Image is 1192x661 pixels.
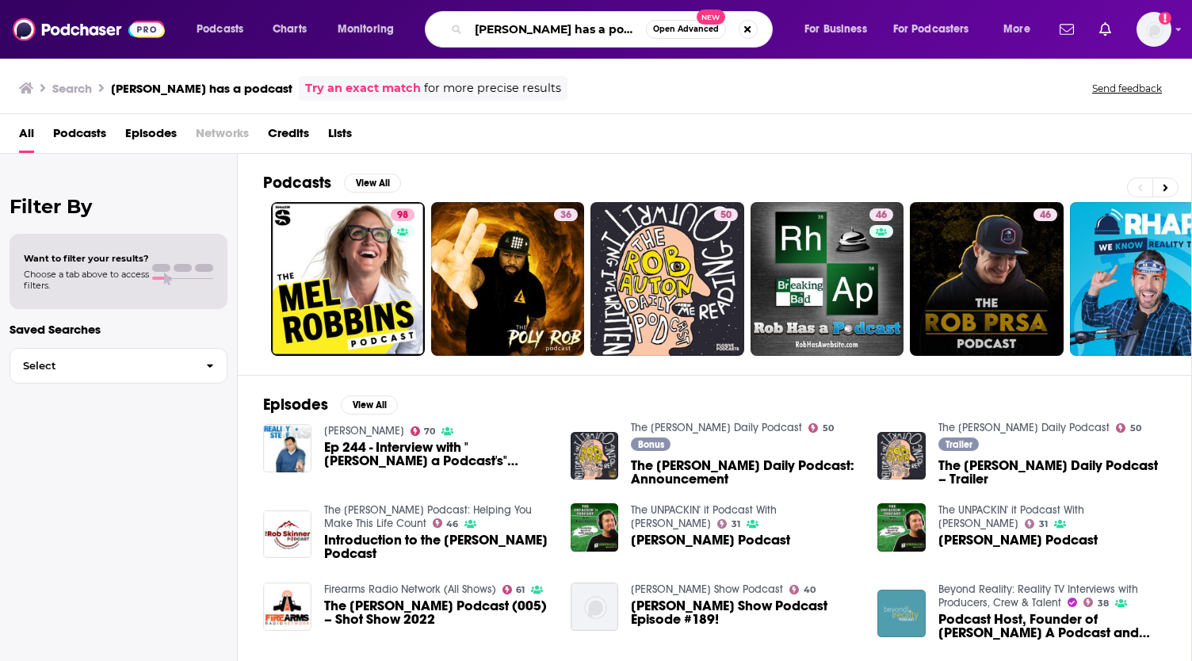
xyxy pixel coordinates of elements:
[631,533,790,547] a: Rob Maaddi Podcast
[631,599,858,626] a: Rob Carson Show Podcast Episode #189!
[411,426,436,436] a: 70
[10,348,227,384] button: Select
[324,599,552,626] a: The Rob Pincus Podcast (005) – Shot Show 2022
[823,425,834,432] span: 50
[1137,12,1171,47] span: Logged in as evankrask
[808,423,834,433] a: 50
[1053,16,1080,43] a: Show notifications dropdown
[554,208,578,221] a: 36
[268,120,309,153] a: Credits
[910,202,1064,356] a: 46
[590,202,744,356] a: 50
[433,518,459,528] a: 46
[1159,12,1171,25] svg: Add a profile image
[338,18,394,40] span: Monitoring
[938,613,1166,640] a: Podcast Host, Founder of Rob Has A Podcast and Survivor Legend - Rob Cesternino
[19,120,34,153] a: All
[732,521,740,528] span: 31
[793,17,887,42] button: open menu
[24,269,149,291] span: Choose a tab above to access filters.
[1087,82,1167,95] button: Send feedback
[804,18,867,40] span: For Business
[571,583,619,631] a: Rob Carson Show Podcast Episode #189!
[938,459,1166,486] a: The Rob Auton Daily Podcast – Trailer
[1098,600,1109,607] span: 38
[631,503,777,530] a: The UNPACKIN' it Podcast With Bryce Johnson
[883,17,992,42] button: open menu
[946,440,972,449] span: Trailer
[631,421,802,434] a: The Rob Auton Daily Podcast
[877,590,926,638] img: Podcast Host, Founder of Rob Has A Podcast and Survivor Legend - Rob Cesternino
[1130,425,1141,432] span: 50
[273,18,307,40] span: Charts
[52,81,92,96] h3: Search
[789,585,816,594] a: 40
[571,503,619,552] a: Rob Maaddi Podcast
[1025,519,1048,529] a: 31
[1093,16,1117,43] a: Show notifications dropdown
[324,533,552,560] a: Introduction to the Rob Skinner Podcast
[263,583,311,631] img: The Rob Pincus Podcast (005) – Shot Show 2022
[1040,208,1051,224] span: 46
[263,510,311,559] img: Introduction to the Rob Skinner Podcast
[262,17,316,42] a: Charts
[10,361,193,371] span: Select
[751,202,904,356] a: 46
[869,208,893,221] a: 46
[631,533,790,547] span: [PERSON_NAME] Podcast
[938,421,1110,434] a: The Rob Auton Daily Podcast
[714,208,738,221] a: 50
[24,253,149,264] span: Want to filter your results?
[263,395,398,415] a: EpisodesView All
[502,585,525,594] a: 61
[111,81,292,96] h3: [PERSON_NAME] has a podcast
[424,79,561,97] span: for more precise results
[720,208,732,224] span: 50
[341,395,398,415] button: View All
[13,14,165,44] img: Podchaser - Follow, Share and Rate Podcasts
[877,432,926,480] img: The Rob Auton Daily Podcast – Trailer
[391,208,415,221] a: 98
[424,428,435,435] span: 70
[468,17,646,42] input: Search podcasts, credits, & more...
[646,20,726,39] button: Open AdvancedNew
[560,208,571,224] span: 36
[938,613,1166,640] span: Podcast Host, Founder of [PERSON_NAME] A Podcast and Survivor Legend - [PERSON_NAME]
[197,18,243,40] span: Podcasts
[938,459,1166,486] span: The [PERSON_NAME] Daily Podcast – Trailer
[271,202,425,356] a: 98
[938,503,1084,530] a: The UNPACKIN' it Podcast With Bryce Johnson
[571,432,619,480] img: The Rob Auton Daily Podcast: Announcement
[53,120,106,153] a: Podcasts
[263,395,328,415] h2: Episodes
[877,503,926,552] img: Rob Maaddi Podcast
[324,599,552,626] span: The [PERSON_NAME] Podcast (005) – Shot Show 2022
[305,79,421,97] a: Try an exact match
[324,503,532,530] a: The Rob Skinner Podcast: Helping You Make This Life Count
[324,441,552,468] span: Ep 244 - Interview with "[PERSON_NAME] a Podcast's" [PERSON_NAME]
[324,441,552,468] a: Ep 244 - Interview with "Rob Has a Podcast's" Rob Cesternino
[1039,521,1048,528] span: 31
[10,322,227,337] p: Saved Searches
[344,174,401,193] button: View All
[324,424,404,437] a: Reality Steve Podcast
[653,25,719,33] span: Open Advanced
[938,583,1138,609] a: Beyond Reality: Reality TV Interviews with Producers, Crew & Talent
[893,18,969,40] span: For Podcasters
[516,586,525,594] span: 61
[938,533,1098,547] a: Rob Maaddi Podcast
[431,202,585,356] a: 36
[125,120,177,153] span: Episodes
[327,17,415,42] button: open menu
[196,120,249,153] span: Networks
[631,599,858,626] span: [PERSON_NAME] Show Podcast Episode #189!
[631,459,858,486] a: The Rob Auton Daily Podcast: Announcement
[1137,12,1171,47] button: Show profile menu
[631,459,858,486] span: The [PERSON_NAME] Daily Podcast: Announcement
